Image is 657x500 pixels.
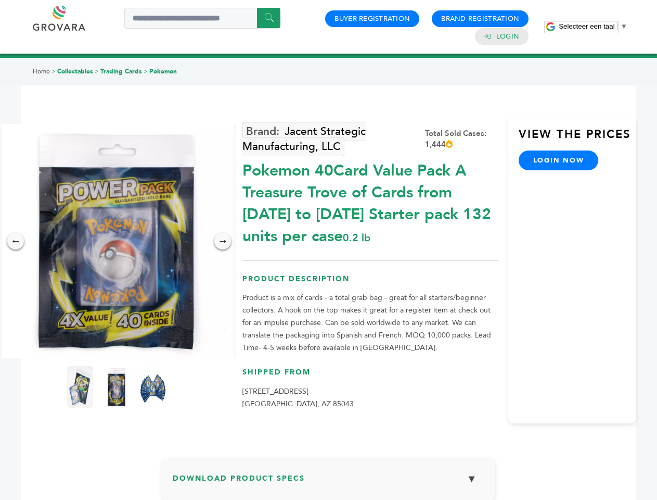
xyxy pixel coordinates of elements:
span: > [95,67,99,76]
a: Brand Registration [441,14,519,23]
div: → [214,233,231,249]
a: Trading Cards [100,67,142,76]
h3: Product Description [242,274,498,292]
img: Pokemon 40-Card Value Pack – A Treasure Trove of Cards from 1996 to 2024 - Starter pack! 132 unit... [140,366,166,408]
span: > [51,67,56,76]
a: Buyer Registration [334,14,410,23]
a: Jacent Strategic Manufacturing, LLC [242,122,366,156]
img: Pokemon 40-Card Value Pack – A Treasure Trove of Cards from 1996 to 2024 - Starter pack! 132 unit... [67,366,93,408]
a: Collectables [57,67,93,76]
span: 0.2 lb [343,231,370,245]
h3: View the Prices [519,127,636,151]
h3: Download Product Specs [173,468,485,498]
img: Pokemon 40-Card Value Pack – A Treasure Trove of Cards from 1996 to 2024 - Starter pack! 132 unit... [104,366,130,408]
div: ← [7,233,24,249]
input: Search a product or brand... [124,8,280,29]
p: [STREET_ADDRESS] [GEOGRAPHIC_DATA], AZ 85043 [242,385,498,410]
p: Product is a mix of cards - a total grab bag - great for all starters/beginner collectors. A hook... [242,292,498,354]
h3: Shipped From [242,367,498,385]
button: ▼ [459,468,485,490]
span: > [144,67,148,76]
div: Pokemon 40Card Value Pack A Treasure Trove of Cards from [DATE] to [DATE] Starter pack 132 units ... [242,155,498,247]
a: login now [519,151,599,170]
div: Total Sold Cases: 1,444 [425,128,498,150]
span: ▼ [621,22,627,30]
a: Login [496,32,519,41]
a: Pokemon [149,67,177,76]
a: Home [33,67,50,76]
a: Selecteer een taal​ [559,22,627,30]
span: Selecteer een taal [559,22,614,30]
